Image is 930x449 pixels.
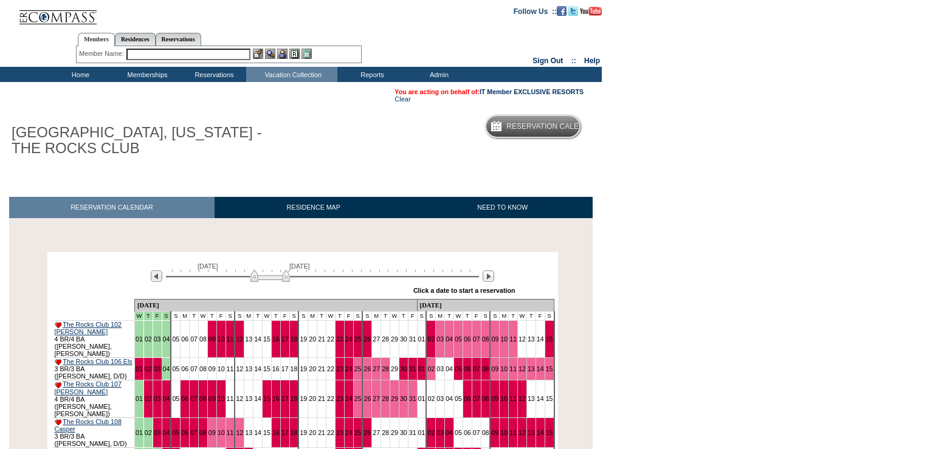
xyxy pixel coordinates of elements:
[327,365,334,372] a: 22
[500,395,508,402] a: 10
[199,429,207,436] a: 08
[318,365,325,372] a: 21
[546,429,553,436] a: 15
[409,395,416,402] a: 31
[254,429,261,436] a: 14
[427,429,435,436] a: 02
[427,395,435,402] a: 02
[464,335,471,343] a: 06
[537,365,544,372] a: 14
[354,429,362,436] a: 25
[236,429,243,436] a: 12
[79,49,126,59] div: Member Name:
[181,312,190,321] td: M
[172,395,179,402] a: 05
[300,395,307,402] a: 19
[280,312,289,321] td: F
[151,270,162,282] img: Previous
[317,312,326,321] td: T
[245,335,252,343] a: 13
[408,312,417,321] td: F
[309,335,316,343] a: 20
[335,312,344,321] td: T
[546,335,553,343] a: 15
[436,395,444,402] a: 03
[309,365,316,372] a: 20
[53,417,135,447] td: 3 BR/3 BA ([PERSON_NAME], D/D)
[208,429,216,436] a: 09
[199,335,207,343] a: 08
[271,312,280,321] td: T
[336,395,343,402] a: 23
[336,429,343,436] a: 23
[404,67,471,82] td: Admin
[500,365,508,372] a: 10
[491,429,498,436] a: 09
[568,6,578,16] img: Follow us on Twitter
[218,365,225,372] a: 10
[464,429,471,436] a: 06
[446,395,453,402] a: 04
[218,429,225,436] a: 10
[584,57,600,65] a: Help
[518,429,526,436] a: 12
[112,67,179,82] td: Memberships
[337,67,404,82] td: Reports
[327,395,334,402] a: 22
[216,312,226,321] td: F
[55,418,122,433] a: The Rocks Club 108 Casper
[400,335,407,343] a: 30
[557,6,567,16] img: Become our fan on Facebook
[362,312,371,321] td: S
[145,395,152,402] a: 02
[500,429,508,436] a: 10
[372,312,381,321] td: M
[298,312,308,321] td: S
[491,335,498,343] a: 09
[55,322,61,328] img: favorite
[446,429,453,436] a: 04
[353,312,362,321] td: S
[245,395,252,402] a: 13
[244,312,253,321] td: M
[418,429,425,436] a: 01
[181,335,188,343] a: 06
[263,395,270,402] a: 15
[318,335,325,343] a: 21
[208,395,216,402] a: 09
[400,395,407,402] a: 30
[154,335,161,343] a: 03
[291,335,298,343] a: 18
[272,335,280,343] a: 16
[473,429,480,436] a: 07
[326,312,336,321] td: W
[245,429,252,436] a: 13
[382,429,389,436] a: 28
[235,312,244,321] td: S
[546,395,553,402] a: 15
[327,335,334,343] a: 22
[281,429,289,436] a: 17
[136,365,143,372] a: 01
[289,312,298,321] td: S
[63,358,132,365] a: The Rocks Club 106 Els
[344,312,353,321] td: F
[409,429,416,436] a: 31
[181,429,188,436] a: 06
[9,122,281,159] h1: [GEOGRAPHIC_DATA], [US_STATE] - THE ROCKS CLUB
[446,365,453,372] a: 04
[181,365,188,372] a: 06
[417,312,426,321] td: S
[481,312,490,321] td: S
[253,312,263,321] td: T
[446,335,453,343] a: 04
[272,395,280,402] a: 16
[198,312,207,321] td: W
[418,395,425,402] a: 01
[53,358,135,380] td: 3 BR/3 BA ([PERSON_NAME], D/D)
[215,197,413,218] a: RESIDENCE MAP
[53,321,135,358] td: 4 BR/4 BA ([PERSON_NAME], [PERSON_NAME])
[227,365,234,372] a: 11
[537,395,544,402] a: 14
[482,429,489,436] a: 08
